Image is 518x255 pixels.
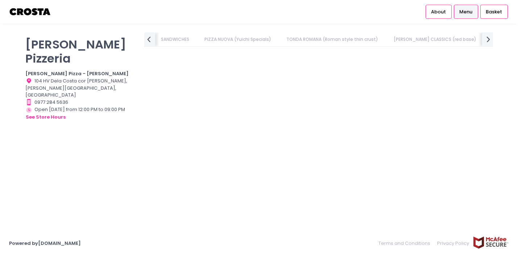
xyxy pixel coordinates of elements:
[426,5,452,18] a: About
[279,33,385,46] a: TONDA ROMANA (Roman style thin crust)
[434,236,473,250] a: Privacy Policy
[378,236,434,250] a: Terms and Conditions
[25,37,136,65] p: [PERSON_NAME] Pizzeria
[486,8,502,16] span: Basket
[25,70,129,77] b: [PERSON_NAME] Pizza - [PERSON_NAME]
[25,106,136,121] div: Open [DATE] from 12:00 PM to 09:00 PM
[386,33,483,46] a: [PERSON_NAME] CLASSICS (red base)
[454,5,478,18] a: Menu
[9,240,81,247] a: Powered by[DOMAIN_NAME]
[431,8,446,16] span: About
[25,113,66,121] button: see store hours
[473,236,509,249] img: mcafee-secure
[25,77,136,99] div: 104 HV Dela Costa cor [PERSON_NAME], [PERSON_NAME][GEOGRAPHIC_DATA], [GEOGRAPHIC_DATA]
[198,33,278,46] a: PIZZA NUOVA (Yuichi Specials)
[154,33,196,46] a: SANDWICHES
[459,8,472,16] span: Menu
[9,5,51,18] img: logo
[25,99,136,106] div: 0977 284 5636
